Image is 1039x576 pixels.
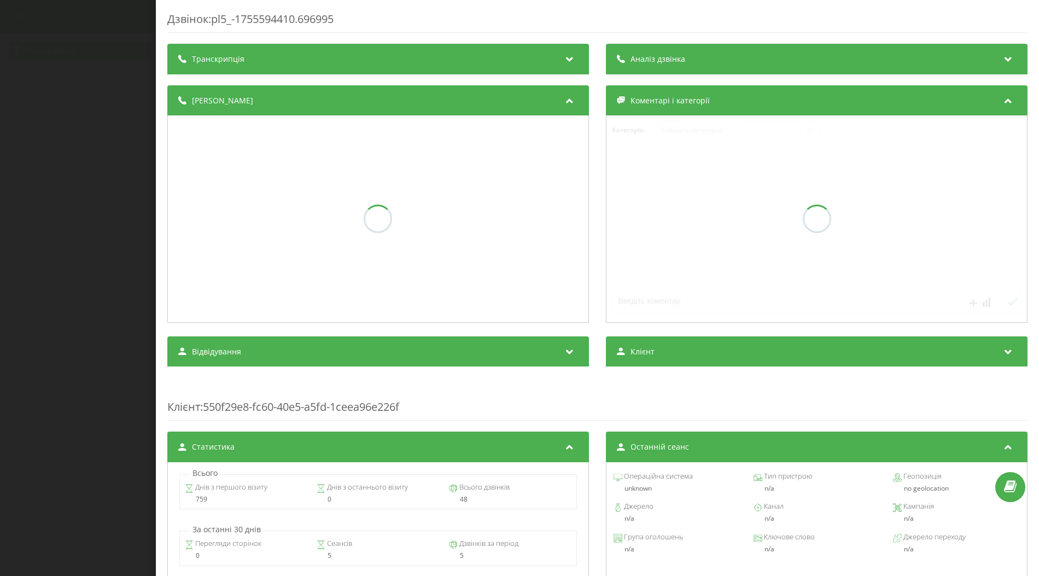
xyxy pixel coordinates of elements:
span: Геопозиція [902,471,942,482]
div: n/a [754,485,880,492]
span: Перегляди сторінок [194,538,261,549]
div: n/a [893,515,1020,522]
span: Група оголошень [622,532,683,543]
span: Операційна система [622,471,693,482]
div: n/a [754,515,880,522]
p: Всього [190,468,220,479]
div: 0 [185,552,308,560]
span: Коментарі і категорії [631,95,710,106]
div: no geolocation [893,485,1020,492]
span: Днів з першого візиту [194,482,267,493]
div: 5 [449,552,572,560]
div: 5 [317,552,440,560]
div: n/a [614,515,740,522]
span: Сеансів [325,538,352,549]
span: Ключове слово [762,532,815,543]
div: 48 [449,496,572,503]
div: n/a [904,545,1020,553]
div: Дзвінок : pl5_-1755594410.696995 [167,11,1028,33]
span: Днів з останнього візиту [325,482,408,493]
div: n/a [614,545,740,553]
span: [PERSON_NAME] [192,95,253,106]
span: Клієнт [631,346,655,357]
span: Кампанія [902,501,934,512]
span: Джерело переходу [902,532,966,543]
span: Тип пристрою [762,471,812,482]
span: Відвідування [192,346,241,357]
div: unknown [614,485,740,492]
div: n/a [754,545,880,553]
span: Статистика [192,441,235,452]
span: Джерело [622,501,653,512]
div: : 550f29e8-fc60-40e5-a5fd-1ceea96e226f [167,377,1028,421]
span: Дзвінків за період [458,538,518,549]
span: Всього дзвінків [458,482,510,493]
span: Клієнт [167,399,200,414]
span: Транскрипція [192,54,244,65]
span: Канал [762,501,784,512]
span: Аналіз дзвінка [631,54,685,65]
div: 759 [185,496,308,503]
div: 0 [317,496,440,503]
span: Останній сеанс [631,441,689,452]
p: За останні 30 днів [190,524,264,535]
